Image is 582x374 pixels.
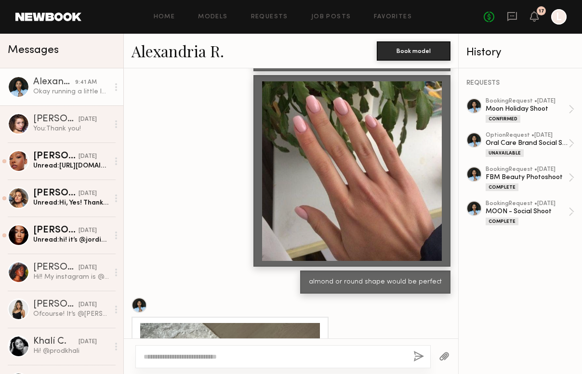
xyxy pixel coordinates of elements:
[79,226,97,235] div: [DATE]
[33,347,109,356] div: Hi! @prodkhali
[33,161,109,170] div: Unread: [URL][DOMAIN_NAME]
[486,115,520,123] div: Confirmed
[486,201,574,225] a: bookingRequest •[DATE]MOON - Social ShootComplete
[309,277,442,288] div: almond or round shape would be perfect
[311,14,351,20] a: Job Posts
[486,167,569,173] div: booking Request • [DATE]
[33,337,79,347] div: Khalí C.
[377,46,450,54] a: Book model
[466,47,574,58] div: History
[486,98,574,123] a: bookingRequest •[DATE]Moon Holiday ShootConfirmed
[539,9,544,14] div: 17
[33,300,79,310] div: [PERSON_NAME]
[33,87,109,96] div: Okay running a little late be there soon
[33,152,79,161] div: [PERSON_NAME]
[486,167,574,191] a: bookingRequest •[DATE]FBM Beauty PhotoshootComplete
[377,41,450,61] button: Book model
[33,124,109,133] div: You: Thank you!
[486,139,569,148] div: Oral Care Brand Social Shoot
[486,173,569,182] div: FBM Beauty Photoshoot
[198,14,227,20] a: Models
[33,226,79,235] div: [PERSON_NAME]
[486,132,569,139] div: option Request • [DATE]
[33,77,75,87] div: Alexandria R.
[33,189,79,198] div: [PERSON_NAME]
[33,310,109,319] div: Ofcourse! It’s @[PERSON_NAME].[PERSON_NAME] :)
[486,201,569,207] div: booking Request • [DATE]
[79,115,97,124] div: [DATE]
[79,263,97,272] div: [DATE]
[251,14,288,20] a: Requests
[486,218,518,225] div: Complete
[8,45,59,56] span: Messages
[79,152,97,161] div: [DATE]
[33,235,109,245] div: Unread: hi! it’s @jordinmeredith 🤍
[486,183,518,191] div: Complete
[132,40,224,61] a: Alexandria R.
[33,115,79,124] div: [PERSON_NAME]
[486,132,574,157] a: optionRequest •[DATE]Oral Care Brand Social ShootUnavailable
[79,189,97,198] div: [DATE]
[154,14,175,20] a: Home
[33,198,109,207] div: Unread: Hi, Yes! Thank you. IG is: @[PERSON_NAME] or you can copy and paste my link: [URL][DOMAIN...
[374,14,412,20] a: Favorites
[33,272,109,282] div: Hi!! My instagram is @mmiahannahh
[486,104,569,114] div: Moon Holiday Shoot
[79,300,97,310] div: [DATE]
[551,9,567,25] a: L
[79,337,97,347] div: [DATE]
[33,263,79,272] div: [PERSON_NAME]
[486,98,569,104] div: booking Request • [DATE]
[466,80,574,87] div: REQUESTS
[486,149,524,157] div: Unavailable
[486,207,569,216] div: MOON - Social Shoot
[75,78,97,87] div: 9:41 AM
